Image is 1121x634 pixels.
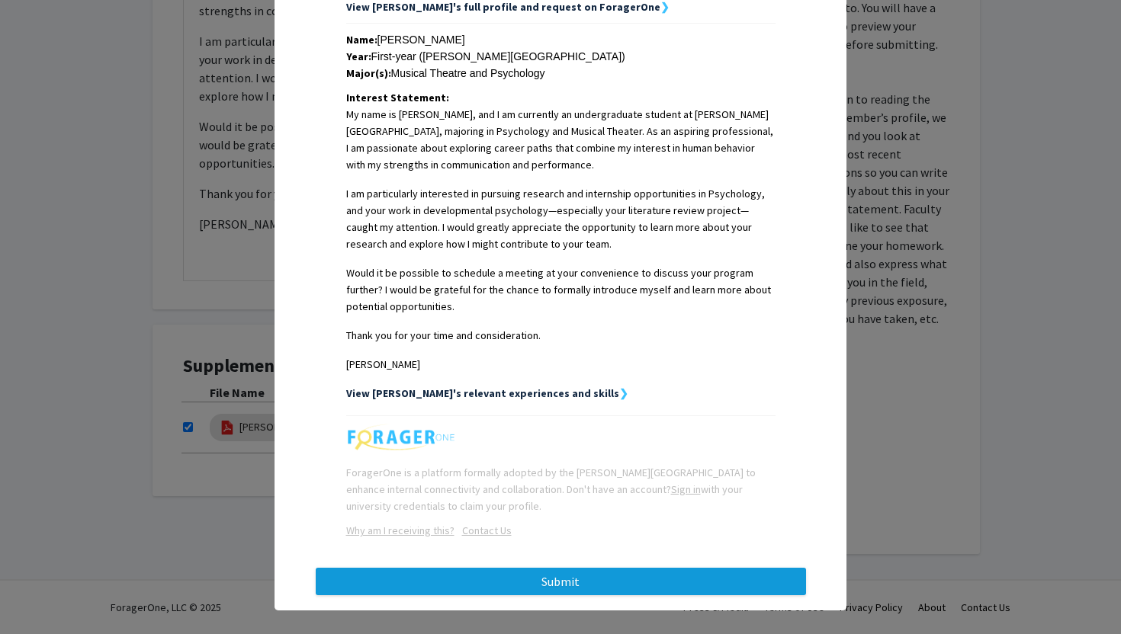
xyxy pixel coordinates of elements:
[346,386,619,400] strong: View [PERSON_NAME]'s relevant experiences and skills
[346,66,391,80] strong: Major(s):
[316,568,806,595] button: Submit
[671,482,701,496] a: Sign in
[11,565,65,623] iframe: Chat
[346,65,776,82] div: Musical Theatre and Psychology
[346,48,776,65] div: First-year ([PERSON_NAME][GEOGRAPHIC_DATA])
[346,524,455,537] u: Why am I receiving this?
[346,264,776,315] p: Would it be possible to schedule a meeting at your convenience to discuss your program further? I...
[346,50,371,63] strong: Year:
[346,327,776,344] p: Thank you for your time and consideration.
[346,31,776,48] div: [PERSON_NAME]
[346,91,449,104] strong: Interest Statement:
[455,524,512,537] a: Opens in a new tab
[619,386,628,400] strong: ❯
[346,33,377,46] strong: Name:
[346,106,776,173] p: My name is [PERSON_NAME], and I am currently an undergraduate student at [PERSON_NAME][GEOGRAPHIC...
[462,524,512,537] u: Contact Us
[346,356,776,373] p: [PERSON_NAME]
[346,185,776,252] p: I am particularly interested in pursuing research and internship opportunities in Psychology, and...
[346,466,756,513] span: ForagerOne is a platform formally adopted by the [PERSON_NAME][GEOGRAPHIC_DATA] to enhance intern...
[346,524,455,537] a: Opens in a new tab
